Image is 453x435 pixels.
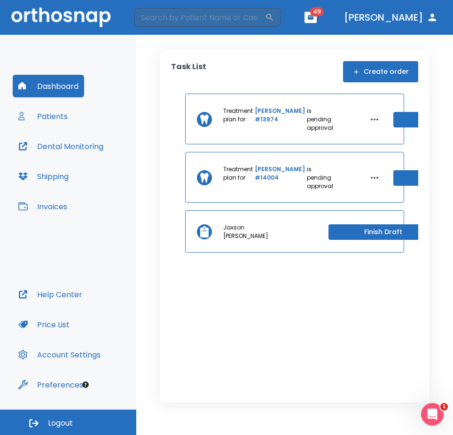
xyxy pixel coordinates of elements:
[223,107,253,132] p: Treatment plan for
[340,9,442,26] button: [PERSON_NAME]
[223,165,253,190] p: Treatment plan for
[13,313,75,336] button: Price List
[13,75,84,97] button: Dashboard
[328,224,437,240] button: Finish Draft
[255,165,305,190] a: [PERSON_NAME] #14004
[134,8,265,27] input: Search by Patient Name or Case #
[13,165,74,188] button: Shipping
[343,61,418,82] button: Create order
[13,373,89,396] button: Preferences
[13,343,106,366] button: Account Settings
[81,380,90,389] div: Tooltip anchor
[421,403,444,426] iframe: Intercom live chat
[307,107,333,132] p: is pending approval
[48,418,73,428] span: Logout
[307,165,333,190] p: is pending approval
[223,223,268,240] p: Jaxson [PERSON_NAME]
[13,135,109,158] button: Dental Monitoring
[171,61,206,82] p: Task List
[13,105,73,127] button: Patients
[13,195,73,218] button: Invoices
[13,283,88,306] button: Help Center
[440,403,448,411] span: 1
[255,107,305,132] a: [PERSON_NAME] #13974
[11,8,111,27] img: Orthosnap
[310,7,324,16] span: 49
